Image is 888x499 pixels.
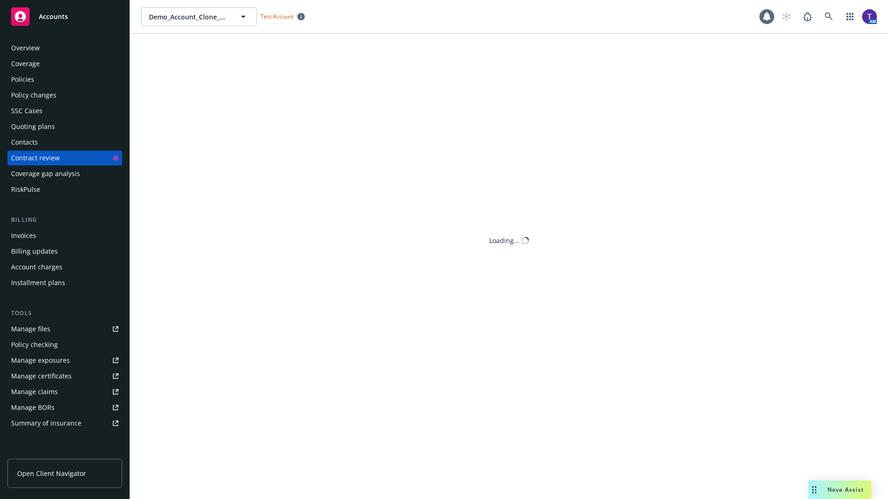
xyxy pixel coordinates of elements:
div: Contract review [11,151,60,165]
span: Open Client Navigator [17,469,86,478]
a: Policy changes [7,88,122,103]
a: SSC Cases [7,103,122,118]
a: RiskPulse [7,182,122,197]
a: Summary of insurance [7,416,122,431]
div: Summary of insurance [11,416,81,431]
div: Overview [11,41,40,55]
span: Demo_Account_Clone_QA_CR_Tests_Prospect [149,12,229,22]
a: Contract review [7,151,122,165]
a: Manage certificates [7,369,122,383]
div: RiskPulse [11,182,40,197]
a: Installment plans [7,275,122,290]
a: Manage files [7,322,122,336]
a: Coverage gap analysis [7,166,122,181]
span: Test Account [257,12,308,21]
a: Contacts [7,135,122,150]
div: Analytics hub [7,449,122,458]
div: Manage BORs [11,400,55,415]
div: Drag to move [808,481,820,499]
div: Manage files [11,322,50,336]
a: Policy checking [7,337,122,352]
div: Coverage [11,56,40,71]
div: Policies [11,72,34,87]
a: Report a Bug [798,7,817,26]
div: Tools [7,309,122,318]
a: Invoices [7,228,122,243]
span: Nova Assist [827,486,864,493]
span: Accounts [39,13,68,20]
a: Quoting plans [7,119,122,134]
div: Policy changes [11,88,56,103]
div: Installment plans [11,275,65,290]
div: Policy checking [11,337,58,352]
a: Search [820,7,838,26]
a: Coverage [7,56,122,71]
a: Manage BORs [7,400,122,415]
div: Invoices [11,228,36,243]
div: Manage exposures [11,353,70,368]
a: Billing updates [7,244,122,259]
div: Billing updates [11,244,58,259]
a: Overview [7,41,122,55]
button: Demo_Account_Clone_QA_CR_Tests_Prospect [141,7,257,26]
button: Nova Assist [808,481,871,499]
div: Coverage gap analysis [11,166,80,181]
a: Accounts [7,4,122,30]
div: Manage claims [11,384,58,399]
div: Contacts [11,135,38,150]
a: Switch app [841,7,859,26]
span: Test Account [260,12,294,20]
div: Billing [7,215,122,225]
a: Account charges [7,260,122,274]
a: Start snowing [777,7,795,26]
a: Manage claims [7,384,122,399]
img: photo [862,9,877,24]
div: SSC Cases [11,103,43,118]
div: Manage certificates [11,369,72,383]
a: Policies [7,72,122,87]
div: Quoting plans [11,119,55,134]
div: Loading... [489,236,519,245]
a: Manage exposures [7,353,122,368]
div: Account charges [11,260,62,274]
